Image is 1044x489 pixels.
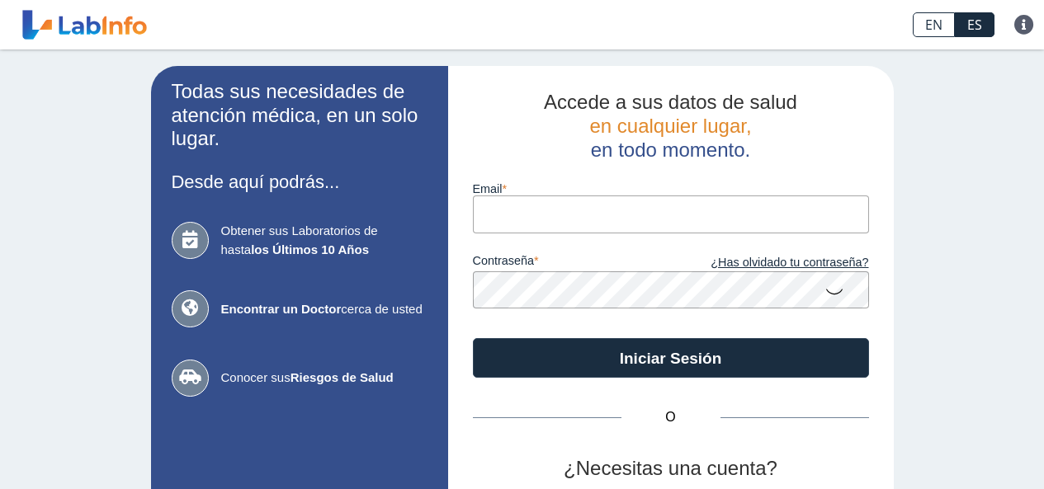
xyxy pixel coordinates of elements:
[221,302,342,316] b: Encontrar un Doctor
[172,172,428,192] h3: Desde aquí podrás...
[591,139,750,161] span: en todo momento.
[221,300,428,319] span: cerca de usted
[671,254,869,272] a: ¿Has olvidado tu contraseña?
[473,457,869,481] h2: ¿Necesitas una cuenta?
[544,91,797,113] span: Accede a sus datos de salud
[291,370,394,384] b: Riesgos de Salud
[589,115,751,137] span: en cualquier lugar,
[473,338,869,378] button: Iniciar Sesión
[172,80,428,151] h2: Todas sus necesidades de atención médica, en un solo lugar.
[473,182,869,195] label: email
[955,12,994,37] a: ES
[221,369,428,388] span: Conocer sus
[473,254,671,272] label: contraseña
[913,12,955,37] a: EN
[251,242,369,256] b: los Últimos 10 Años
[621,407,720,427] span: O
[221,222,428,259] span: Obtener sus Laboratorios de hasta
